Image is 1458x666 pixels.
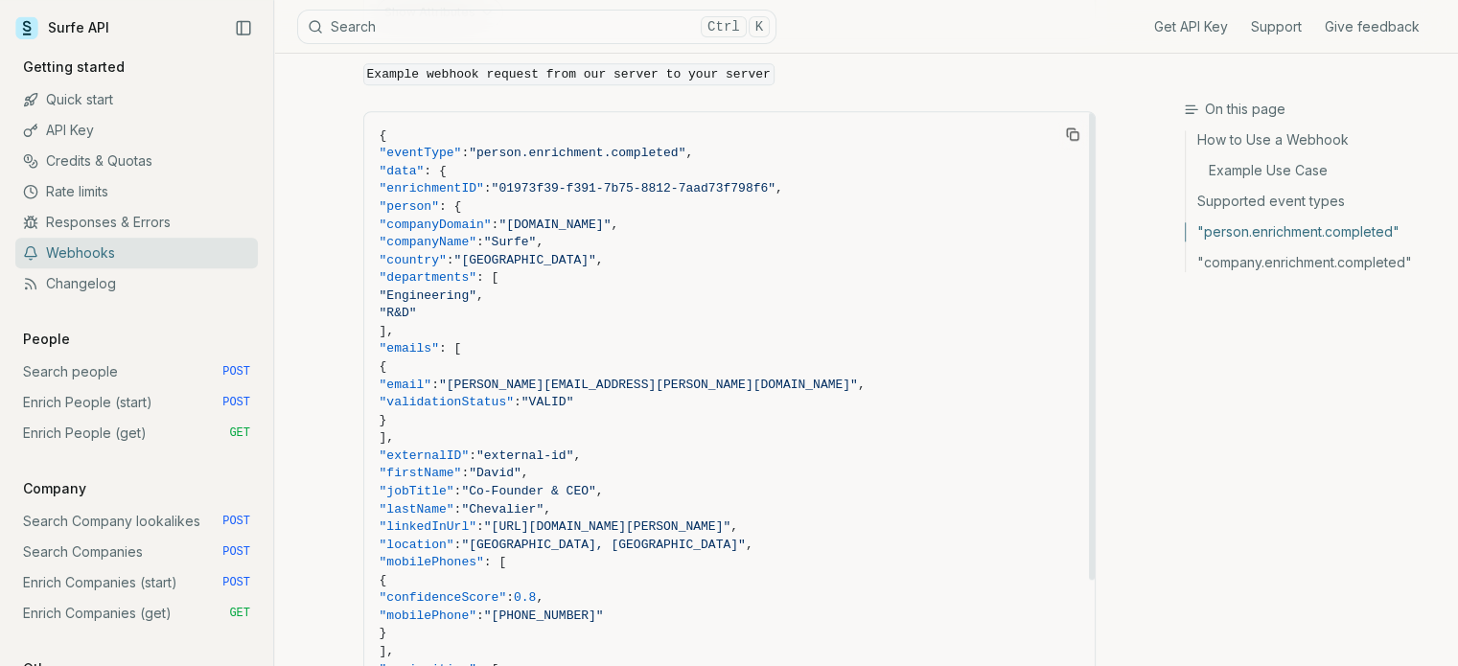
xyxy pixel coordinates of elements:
[15,598,258,629] a: Enrich Companies (get) GET
[222,544,250,560] span: POST
[596,484,604,498] span: ,
[222,575,250,590] span: POST
[749,16,770,37] kbd: K
[380,146,462,160] span: "eventType"
[15,537,258,567] a: Search Companies POST
[685,146,693,160] span: ,
[380,288,476,303] span: "Engineering"
[15,330,78,349] p: People
[1186,217,1443,247] a: "person.enrichment.completed"
[380,538,454,552] span: "location"
[380,502,454,517] span: "lastName"
[380,609,476,623] span: "mobilePhone"
[380,590,507,605] span: "confidenceScore"
[15,84,258,115] a: Quick start
[454,484,462,498] span: :
[297,10,776,44] button: SearchCtrlK
[484,181,492,195] span: :
[1186,247,1443,272] a: "company.enrichment.completed"
[380,181,484,195] span: "enrichmentID"
[380,164,425,178] span: "data"
[476,270,498,285] span: : [
[380,430,395,445] span: ],
[536,235,544,249] span: ,
[229,425,250,441] span: GET
[461,146,469,160] span: :
[222,364,250,379] span: POST
[380,644,395,658] span: ],
[454,253,596,267] span: "[GEOGRAPHIC_DATA]"
[380,378,432,392] span: "email"
[484,519,730,534] span: "[URL][DOMAIN_NAME][PERSON_NAME]"
[380,555,484,569] span: "mobilePhones"
[15,238,258,268] a: Webhooks
[380,359,387,374] span: {
[498,218,611,232] span: "[DOMAIN_NAME]"
[229,606,250,621] span: GET
[380,573,387,587] span: {
[380,341,439,356] span: "emails"
[380,413,387,427] span: }
[380,128,387,143] span: {
[431,378,439,392] span: :
[1325,17,1420,36] a: Give feedback
[15,57,132,77] p: Getting started
[15,115,258,146] a: API Key
[380,324,395,338] span: ],
[424,164,446,178] span: : {
[775,181,783,195] span: ,
[15,567,258,598] a: Enrich Companies (start) POST
[461,538,745,552] span: "[GEOGRAPHIC_DATA], [GEOGRAPHIC_DATA]"
[15,268,258,299] a: Changelog
[15,146,258,176] a: Credits & Quotas
[380,519,476,534] span: "linkedInUrl"
[492,181,775,195] span: "01973f39-f391-7b75-8812-7aad73f798f6"
[536,590,544,605] span: ,
[476,609,484,623] span: :
[1184,100,1443,119] h3: On this page
[514,395,521,409] span: :
[439,199,461,214] span: : {
[380,306,417,320] span: "R&D"
[380,395,514,409] span: "validationStatus"
[222,395,250,410] span: POST
[447,253,454,267] span: :
[514,590,536,605] span: 0.8
[15,207,258,238] a: Responses & Errors
[15,387,258,418] a: Enrich People (start) POST
[461,502,544,517] span: "Chevalier"
[1186,130,1443,155] a: How to Use a Webhook
[544,502,551,517] span: ,
[1251,17,1302,36] a: Support
[476,235,484,249] span: :
[222,514,250,529] span: POST
[461,466,469,480] span: :
[1186,155,1443,186] a: Example Use Case
[858,378,866,392] span: ,
[469,448,476,463] span: :
[746,538,753,552] span: ,
[611,218,618,232] span: ,
[380,484,454,498] span: "jobTitle"
[521,466,529,480] span: ,
[469,466,521,480] span: "David"
[380,270,476,285] span: "departments"
[476,288,484,303] span: ,
[15,13,109,42] a: Surfe API
[1058,120,1087,149] button: Copy Text
[521,395,574,409] span: "VALID"
[454,538,462,552] span: :
[15,479,94,498] p: Company
[701,16,747,37] kbd: Ctrl
[476,519,484,534] span: :
[380,448,470,463] span: "externalID"
[380,235,476,249] span: "companyName"
[15,418,258,448] a: Enrich People (get) GET
[1154,17,1228,36] a: Get API Key
[484,555,506,569] span: : [
[506,590,514,605] span: :
[15,506,258,537] a: Search Company lookalikes POST
[484,235,537,249] span: "Surfe"
[469,146,685,160] span: "person.enrichment.completed"
[15,356,258,387] a: Search people POST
